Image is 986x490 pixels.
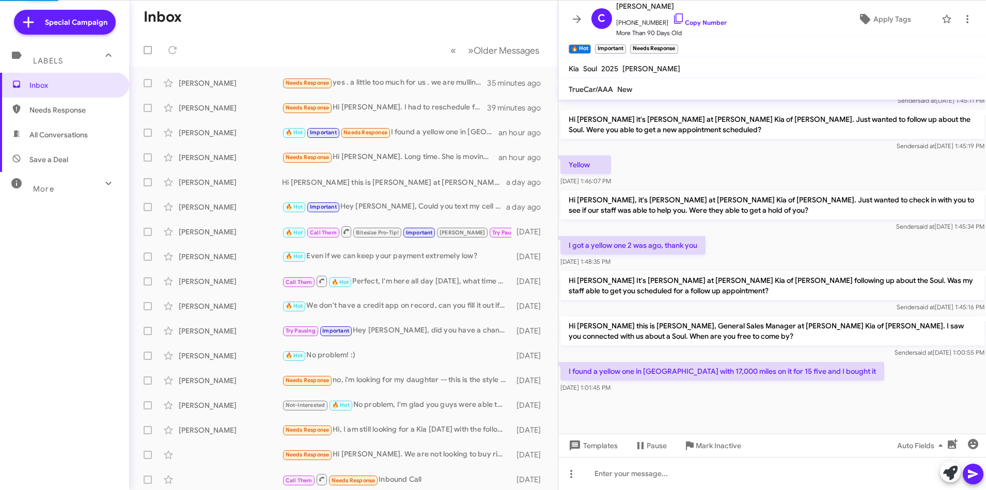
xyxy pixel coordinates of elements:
[558,436,626,455] button: Templates
[498,128,549,138] div: an hour ago
[511,251,549,262] div: [DATE]
[179,326,282,336] div: [PERSON_NAME]
[630,44,678,54] small: Needs Response
[583,64,597,73] span: Soul
[560,191,984,219] p: Hi [PERSON_NAME], it's [PERSON_NAME] at [PERSON_NAME] Kia of [PERSON_NAME]. Just wanted to check ...
[282,325,511,337] div: Hey [PERSON_NAME], did you have a chance to check out the link I sent you?
[322,327,349,334] span: Important
[511,326,549,336] div: [DATE]
[282,374,511,386] div: no, i'm looking for my daughter -- this is the style she wants. I'll keep looking, thank you
[286,229,303,236] span: 🔥 Hot
[896,303,984,311] span: Sender [DATE] 1:45:16 PM
[569,64,579,73] span: Kia
[511,425,549,435] div: [DATE]
[282,300,511,312] div: We don't have a credit app on record, can you fill it out if i send you the link?
[286,303,303,309] span: 🔥 Hot
[179,103,282,113] div: [PERSON_NAME]
[179,276,282,287] div: [PERSON_NAME]
[282,201,506,213] div: Hey [PERSON_NAME], Could you text my cell when you’re on the way to the dealership? I’m going to ...
[179,78,282,88] div: [PERSON_NAME]
[33,184,54,194] span: More
[179,375,282,386] div: [PERSON_NAME]
[286,352,303,359] span: 🔥 Hot
[282,102,488,114] div: Hi [PERSON_NAME]. I had to reschedule for [DATE] [DATE]. I appreciate your reaching out to me. Th...
[282,225,511,238] div: No I have no idea I was seeing if you have one coming
[616,12,727,28] span: [PHONE_NUMBER]
[144,9,182,25] h1: Inbox
[897,97,984,104] span: Sender [DATE] 1:45:11 PM
[33,56,63,66] span: Labels
[29,80,117,90] span: Inbox
[672,19,727,26] a: Copy Number
[560,258,611,265] span: [DATE] 1:48:35 PM
[179,425,282,435] div: [PERSON_NAME]
[286,154,330,161] span: Needs Response
[282,473,511,486] div: Inbound Call
[310,229,337,236] span: Call Them
[282,77,488,89] div: yes . a little too much for us . we are mulling it over . can you do better ?
[282,151,498,163] div: Hi [PERSON_NAME]. Long time. She is moving home.
[917,97,935,104] span: said at
[462,40,545,61] button: Next
[179,128,282,138] div: [PERSON_NAME]
[569,85,613,94] span: TrueCar/AAA
[14,10,116,35] a: Special Campaign
[560,317,984,345] p: Hi [PERSON_NAME] this is [PERSON_NAME], General Sales Manager at [PERSON_NAME] Kia of [PERSON_NAM...
[286,129,303,136] span: 🔥 Hot
[560,155,611,174] p: Yellow
[282,250,511,262] div: Even if we can keep your payment extremely low?
[896,142,984,150] span: Sender [DATE] 1:45:19 PM
[894,349,984,356] span: Sender [DATE] 1:00:55 PM
[286,426,330,433] span: Needs Response
[511,400,549,410] div: [DATE]
[29,105,117,115] span: Needs Response
[492,229,522,236] span: Try Pausing
[286,253,303,260] span: 🔥 Hot
[916,223,934,230] span: said at
[179,301,282,311] div: [PERSON_NAME]
[916,303,934,311] span: said at
[286,377,330,384] span: Needs Response
[560,236,706,255] p: I got a yellow one 2 was ago, thank you
[286,327,316,334] span: Try Pausing
[286,279,312,286] span: Call Them
[29,154,68,165] span: Save a Deal
[601,64,618,73] span: 2025
[179,177,282,187] div: [PERSON_NAME]
[914,349,932,356] span: said at
[179,152,282,163] div: [PERSON_NAME]
[488,103,550,113] div: 39 minutes ago
[286,104,330,111] span: Needs Response
[343,129,387,136] span: Needs Response
[511,375,549,386] div: [DATE]
[498,152,549,163] div: an hour ago
[511,351,549,361] div: [DATE]
[897,436,947,455] span: Auto Fields
[179,202,282,212] div: [PERSON_NAME]
[179,400,282,410] div: [PERSON_NAME]
[560,110,984,139] p: Hi [PERSON_NAME] it's [PERSON_NAME] at [PERSON_NAME] Kia of [PERSON_NAME]. Just wanted to follow ...
[567,436,618,455] span: Templates
[511,301,549,311] div: [DATE]
[282,275,511,288] div: Perfect, I'm here all day [DATE], what time works for you? I'll make sure the appraisal manager i...
[356,229,399,236] span: Bitesize Pro-Tip!
[286,203,303,210] span: 🔥 Hot
[569,44,591,54] small: 🔥 Hot
[332,477,375,484] span: Needs Response
[282,424,511,436] div: Hi, I am still looking for a Kia [DATE] with the following config: SX-Prestige Hybrid Exterior: I...
[832,10,936,28] button: Apply Tags
[332,279,349,286] span: 🔥 Hot
[29,130,88,140] span: All Conversations
[622,64,680,73] span: [PERSON_NAME]
[916,142,934,150] span: said at
[474,45,539,56] span: Older Messages
[696,436,741,455] span: Mark Inactive
[282,350,511,361] div: No problem! :)
[179,227,282,237] div: [PERSON_NAME]
[282,399,511,411] div: No problem, I'm glad you guys were able to connect, I'll put notes in my system about that. :) Ha...
[616,28,727,38] span: More Than 90 Days Old
[286,402,325,408] span: Not-Interested
[560,384,611,391] span: [DATE] 1:01:45 PM
[560,362,884,381] p: I found a yellow one in [GEOGRAPHIC_DATA] with 17,000 miles on it for 15 five and I bought it
[445,40,545,61] nav: Page navigation example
